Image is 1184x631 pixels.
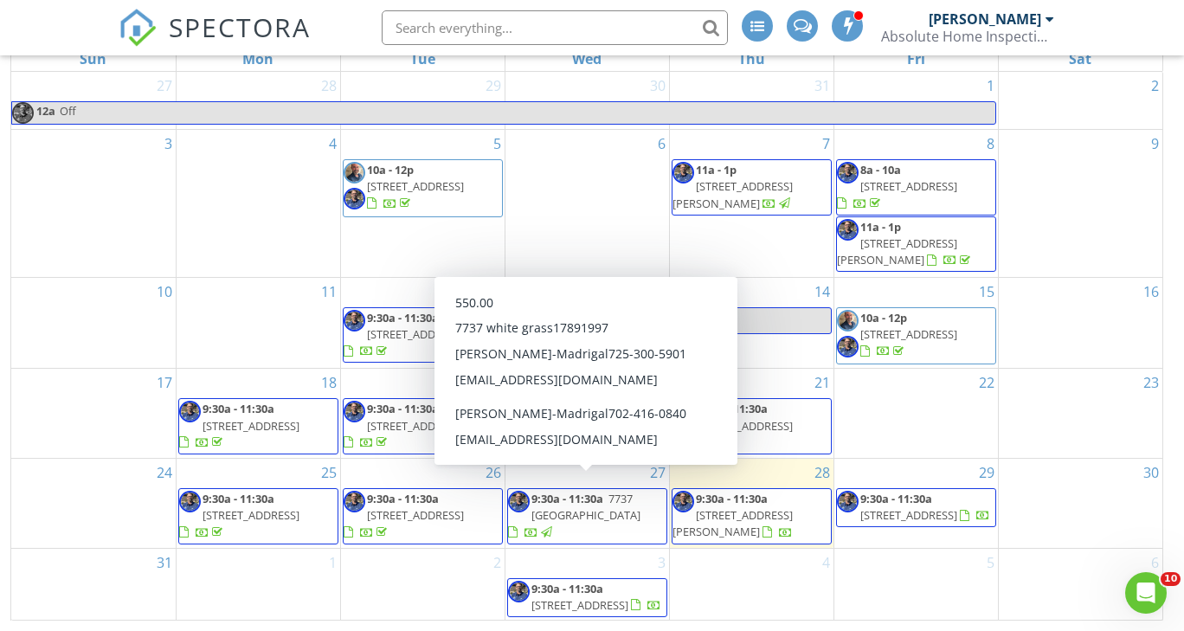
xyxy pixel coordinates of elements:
[35,102,56,124] span: 12a
[983,130,998,158] a: Go to August 8, 2025
[569,47,605,71] a: Wednesday
[119,9,157,47] img: The Best Home Inspection Software - Spectora
[672,401,793,449] a: 9:30a - 11:30a [STREET_ADDRESS]
[482,278,505,306] a: Go to August 12, 2025
[11,459,176,549] td: Go to August 24, 2025
[654,549,669,576] a: Go to September 3, 2025
[508,310,628,358] a: 9:30a - 11:30a [STREET_ADDRESS]
[508,581,530,602] img: img_2381.jpg
[153,278,176,306] a: Go to August 10, 2025
[343,307,503,364] a: 9:30a - 11:30a [STREET_ADDRESS]
[490,549,505,576] a: Go to September 2, 2025
[672,491,694,512] img: img_2381.jpg
[696,491,768,506] span: 9:30a - 11:30a
[720,310,737,325] span: Off
[860,162,901,177] span: 8a - 10a
[672,401,694,422] img: img_2381.jpg
[507,488,667,544] a: 9:30a - 11:30a 7737 [GEOGRAPHIC_DATA]
[169,9,311,45] span: SPECTORA
[672,178,793,210] span: [STREET_ADDRESS][PERSON_NAME]
[367,162,464,210] a: 10a - 12p [STREET_ADDRESS]
[672,162,694,184] img: img_2381.jpg
[367,178,464,194] span: [STREET_ADDRESS]
[119,23,311,60] a: SPECTORA
[975,369,998,396] a: Go to August 22, 2025
[344,188,365,209] img: img_2381.jpg
[1140,369,1162,396] a: Go to August 23, 2025
[1125,572,1167,614] iframe: Intercom live chat
[367,507,464,523] span: [STREET_ADDRESS]
[837,235,957,267] span: [STREET_ADDRESS][PERSON_NAME]
[325,130,340,158] a: Go to August 4, 2025
[998,548,1162,621] td: Go to September 6, 2025
[860,326,957,342] span: [STREET_ADDRESS]
[11,548,176,621] td: Go to August 31, 2025
[696,310,715,325] span: 12a
[837,219,974,267] a: 11a - 1p [STREET_ADDRESS][PERSON_NAME]
[407,47,439,71] a: Tuesday
[340,72,505,130] td: Go to July 29, 2025
[672,398,832,454] a: 9:30a - 11:30a [STREET_ADDRESS]
[983,549,998,576] a: Go to September 5, 2025
[975,278,998,306] a: Go to August 15, 2025
[860,507,957,523] span: [STREET_ADDRESS]
[367,162,414,177] span: 10a - 12p
[176,277,340,369] td: Go to August 11, 2025
[735,47,769,71] a: Thursday
[531,491,640,523] span: 7737 [GEOGRAPHIC_DATA]
[1140,459,1162,486] a: Go to August 30, 2025
[833,548,998,621] td: Go to September 5, 2025
[367,418,464,434] span: [STREET_ADDRESS]
[837,310,859,332] img: img_8383_copy.jpg
[318,278,340,306] a: Go to August 11, 2025
[696,401,768,416] span: 9:30a - 11:30a
[1148,130,1162,158] a: Go to August 9, 2025
[998,130,1162,278] td: Go to August 9, 2025
[860,491,990,523] a: 9:30a - 11:30a [STREET_ADDRESS]
[178,488,338,544] a: 9:30a - 11:30a [STREET_ADDRESS]
[833,369,998,459] td: Go to August 22, 2025
[153,459,176,486] a: Go to August 24, 2025
[672,159,832,216] a: 11a - 1p [STREET_ADDRESS][PERSON_NAME]
[983,72,998,100] a: Go to August 1, 2025
[482,459,505,486] a: Go to August 26, 2025
[203,418,299,434] span: [STREET_ADDRESS]
[819,130,833,158] a: Go to August 7, 2025
[340,369,505,459] td: Go to August 19, 2025
[505,548,669,621] td: Go to September 3, 2025
[647,278,669,306] a: Go to August 13, 2025
[161,130,176,158] a: Go to August 3, 2025
[178,398,338,454] a: 9:30a - 11:30a [STREET_ADDRESS]
[1065,47,1095,71] a: Saturday
[819,549,833,576] a: Go to September 4, 2025
[505,72,669,130] td: Go to July 30, 2025
[833,72,998,130] td: Go to August 1, 2025
[672,488,832,544] a: 9:30a - 11:30a [STREET_ADDRESS][PERSON_NAME]
[836,216,996,273] a: 11a - 1p [STREET_ADDRESS][PERSON_NAME]
[837,491,859,512] img: img_2381.jpg
[179,401,299,449] a: 9:30a - 11:30a [STREET_ADDRESS]
[340,277,505,369] td: Go to August 12, 2025
[343,488,503,544] a: 9:30a - 11:30a [STREET_ADDRESS]
[672,162,793,210] a: 11a - 1p [STREET_ADDRESS][PERSON_NAME]
[367,326,464,342] span: [STREET_ADDRESS]
[344,491,464,539] a: 9:30a - 11:30a [STREET_ADDRESS]
[11,72,176,130] td: Go to July 27, 2025
[508,401,628,449] a: 9:30a - 11:30a [STREET_ADDRESS]
[176,548,340,621] td: Go to September 1, 2025
[998,277,1162,369] td: Go to August 16, 2025
[344,491,365,512] img: img_2381.jpg
[811,369,833,396] a: Go to August 21, 2025
[860,178,957,194] span: [STREET_ADDRESS]
[179,491,201,512] img: img_2381.jpg
[176,459,340,549] td: Go to August 25, 2025
[490,130,505,158] a: Go to August 5, 2025
[176,72,340,130] td: Go to July 28, 2025
[860,219,901,235] span: 11a - 1p
[669,548,833,621] td: Go to September 4, 2025
[811,72,833,100] a: Go to July 31, 2025
[505,130,669,278] td: Go to August 6, 2025
[340,548,505,621] td: Go to September 2, 2025
[837,219,859,241] img: img_2381.jpg
[318,369,340,396] a: Go to August 18, 2025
